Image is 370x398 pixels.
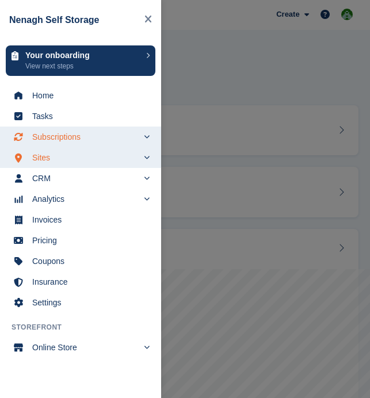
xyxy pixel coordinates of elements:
[32,108,144,124] span: Tasks
[25,51,140,59] p: Your onboarding
[32,212,144,228] span: Invoices
[32,339,138,355] span: Online Store
[9,13,140,27] div: Nenagh Self Storage
[32,129,138,145] span: Subscriptions
[140,9,157,30] button: Close navigation
[32,253,144,269] span: Coupons
[32,274,144,290] span: Insurance
[32,170,138,186] span: CRM
[25,61,140,71] p: View next steps
[32,150,138,166] span: Sites
[32,191,138,207] span: Analytics
[12,322,161,332] span: Storefront
[32,294,144,311] span: Settings
[32,87,144,104] span: Home
[6,45,155,76] a: Your onboarding View next steps
[32,232,144,248] span: Pricing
